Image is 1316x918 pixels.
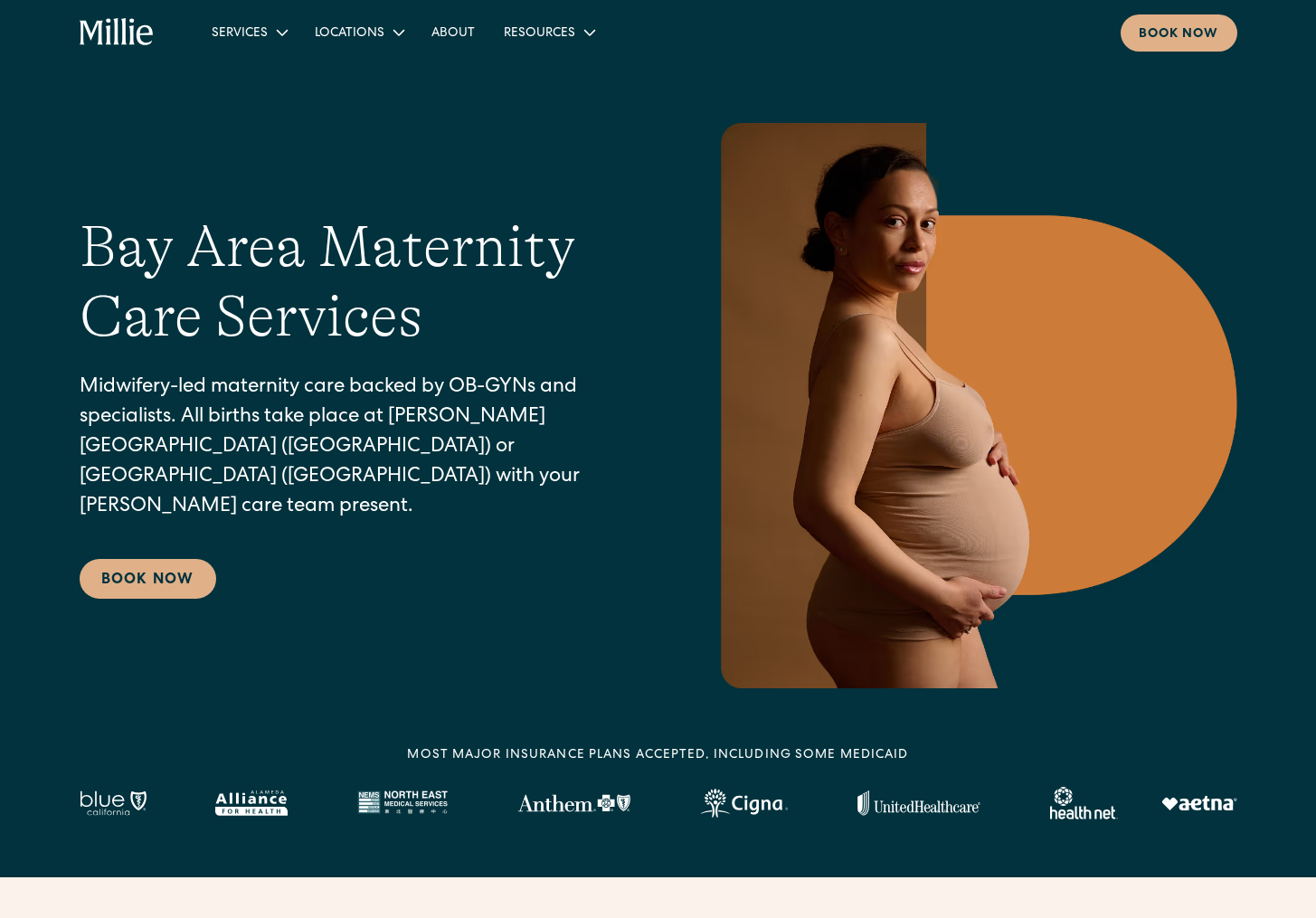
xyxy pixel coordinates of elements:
a: Book Now [80,559,216,599]
div: Resources [489,17,608,47]
img: North East Medical Services logo [357,790,448,816]
img: Pregnant woman in neutral underwear holding her belly, standing in profile against a warm-toned g... [709,123,1237,688]
img: Alameda Alliance logo [215,790,287,816]
img: Cigna logo [700,789,788,818]
a: Book now [1121,14,1237,52]
div: Services [197,17,300,47]
a: home [80,18,155,47]
div: Locations [315,24,384,43]
a: About [417,17,489,47]
div: Resources [504,24,575,43]
img: Blue California logo [80,790,147,816]
div: Services [212,24,268,43]
div: Book now [1139,25,1219,44]
p: Midwifery-led maternity care backed by OB-GYNs and specialists. All births take place at [PERSON_... [80,374,637,523]
h1: Bay Area Maternity Care Services [80,213,637,352]
img: Aetna logo [1161,796,1237,810]
div: MOST MAJOR INSURANCE PLANS ACCEPTED, INCLUDING some MEDICAID [407,746,908,765]
div: Locations [300,17,417,47]
img: Healthnet logo [1050,787,1118,819]
img: Anthem Logo [517,794,630,812]
img: United Healthcare logo [857,790,980,816]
